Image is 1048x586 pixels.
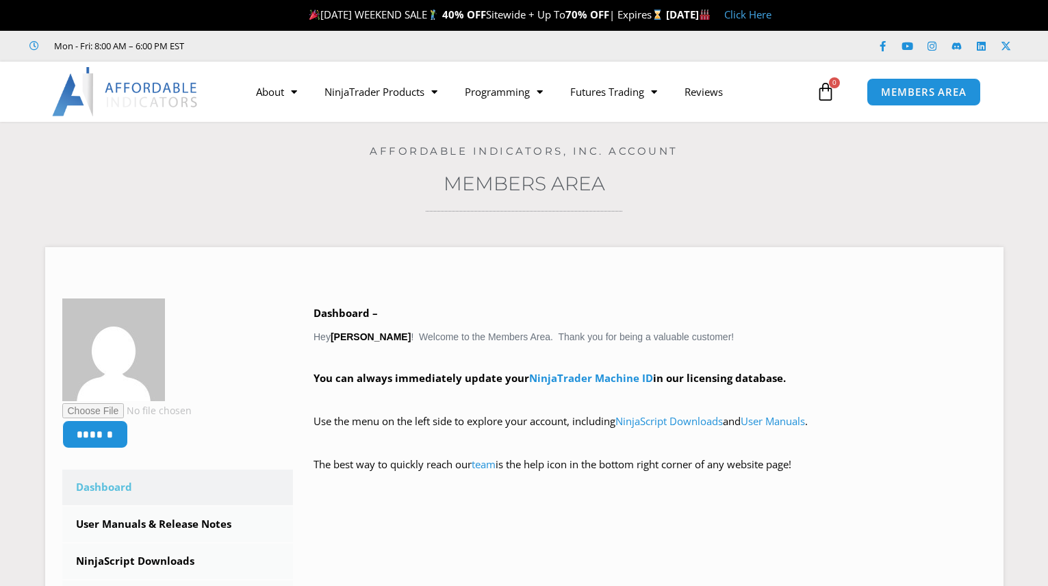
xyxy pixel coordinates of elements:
[867,78,981,106] a: MEMBERS AREA
[314,412,986,450] p: Use the menu on the left side to explore your account, including and .
[557,76,671,107] a: Futures Trading
[242,76,813,107] nav: Menu
[314,455,986,494] p: The best way to quickly reach our is the help icon in the bottom right corner of any website page!
[62,507,294,542] a: User Manuals & Release Notes
[652,10,663,20] img: ⌛
[442,8,486,21] strong: 40% OFF
[428,10,438,20] img: 🏌️‍♂️
[565,8,609,21] strong: 70% OFF
[331,331,411,342] strong: [PERSON_NAME]
[62,470,294,505] a: Dashboard
[741,414,805,428] a: User Manuals
[829,77,840,88] span: 0
[370,144,678,157] a: Affordable Indicators, Inc. Account
[615,414,723,428] a: NinjaScript Downloads
[314,304,986,494] div: Hey ! Welcome to the Members Area. Thank you for being a valuable customer!
[52,67,199,116] img: LogoAI | Affordable Indicators – NinjaTrader
[451,76,557,107] a: Programming
[724,8,771,21] a: Click Here
[314,371,786,385] strong: You can always immediately update your in our licensing database.
[671,76,737,107] a: Reviews
[203,39,409,53] iframe: Customer reviews powered by Trustpilot
[314,306,378,320] b: Dashboard –
[700,10,710,20] img: 🏭
[666,8,711,21] strong: [DATE]
[311,76,451,107] a: NinjaTrader Products
[306,8,665,21] span: [DATE] WEEKEND SALE Sitewide + Up To | Expires
[242,76,311,107] a: About
[51,38,184,54] span: Mon - Fri: 8:00 AM – 6:00 PM EST
[881,87,967,97] span: MEMBERS AREA
[62,298,165,401] img: ebeb35cbb5948e3b8f0d1ffc0b981fa930089d5558e2952ae5a46a42dd932455
[472,457,496,471] a: team
[62,544,294,579] a: NinjaScript Downloads
[529,371,653,385] a: NinjaTrader Machine ID
[795,72,856,112] a: 0
[444,172,605,195] a: Members Area
[309,10,320,20] img: 🎉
